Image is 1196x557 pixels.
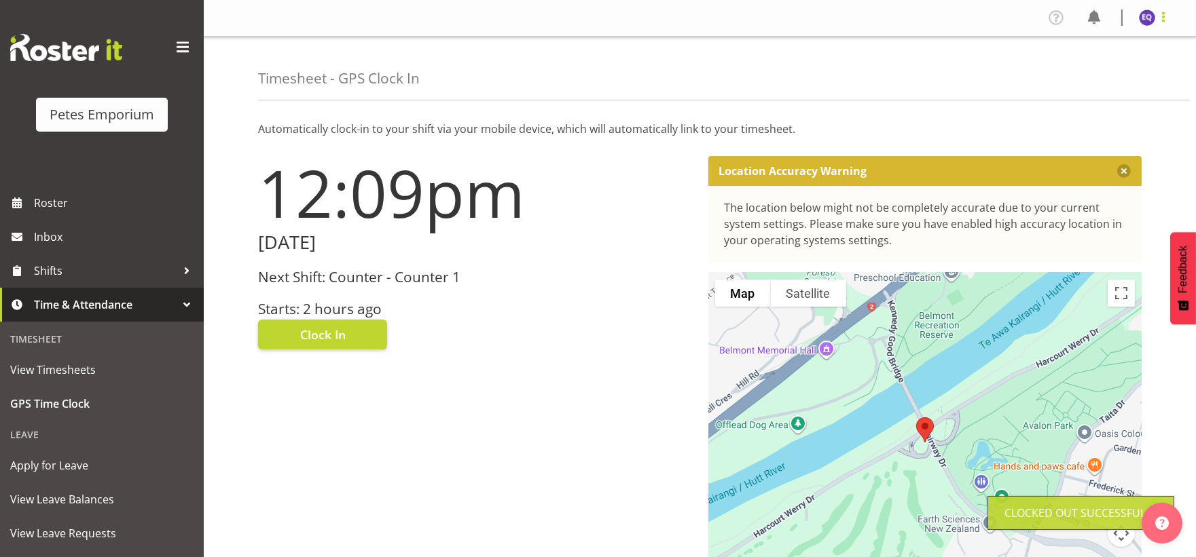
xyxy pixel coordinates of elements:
[10,393,194,414] span: GPS Time Clock
[3,353,200,387] a: View Timesheets
[3,421,200,448] div: Leave
[34,261,177,281] span: Shifts
[3,516,200,550] a: View Leave Requests
[258,269,692,285] h3: Next Shift: Counter - Counter 1
[1139,9,1155,26] img: esperanza-querido10799.jpg
[10,523,194,543] span: View Leave Requests
[771,280,846,307] button: Show satellite imagery
[258,71,420,86] h4: Timesheet - GPS Clock In
[34,227,197,247] span: Inbox
[3,448,200,482] a: Apply for Leave
[3,387,200,421] a: GPS Time Clock
[258,156,692,229] h1: 12:09pm
[34,193,197,213] span: Roster
[258,121,1142,137] p: Automatically clock-in to your shift via your mobile device, which will automatically link to you...
[1108,520,1135,547] button: Map camera controls
[10,360,194,380] span: View Timesheets
[725,199,1126,248] div: The location below might not be completely accurate due to your current system settings. Please m...
[1108,280,1135,307] button: Toggle fullscreen view
[1177,246,1189,293] span: Feedback
[1155,516,1169,530] img: help-xxl-2.png
[3,482,200,516] a: View Leave Balances
[3,325,200,353] div: Timesheet
[258,301,692,317] h3: Starts: 2 hours ago
[719,164,867,178] p: Location Accuracy Warning
[715,280,771,307] button: Show street map
[1117,164,1131,178] button: Close message
[1004,505,1157,521] div: Clocked out Successfully
[258,320,387,349] button: Clock In
[34,294,177,315] span: Time & Attendance
[1170,232,1196,324] button: Feedback - Show survey
[50,104,154,125] div: Petes Emporium
[10,489,194,510] span: View Leave Balances
[258,232,692,253] h2: [DATE]
[300,326,346,343] span: Clock In
[10,34,122,61] img: Rosterit website logo
[10,455,194,476] span: Apply for Leave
